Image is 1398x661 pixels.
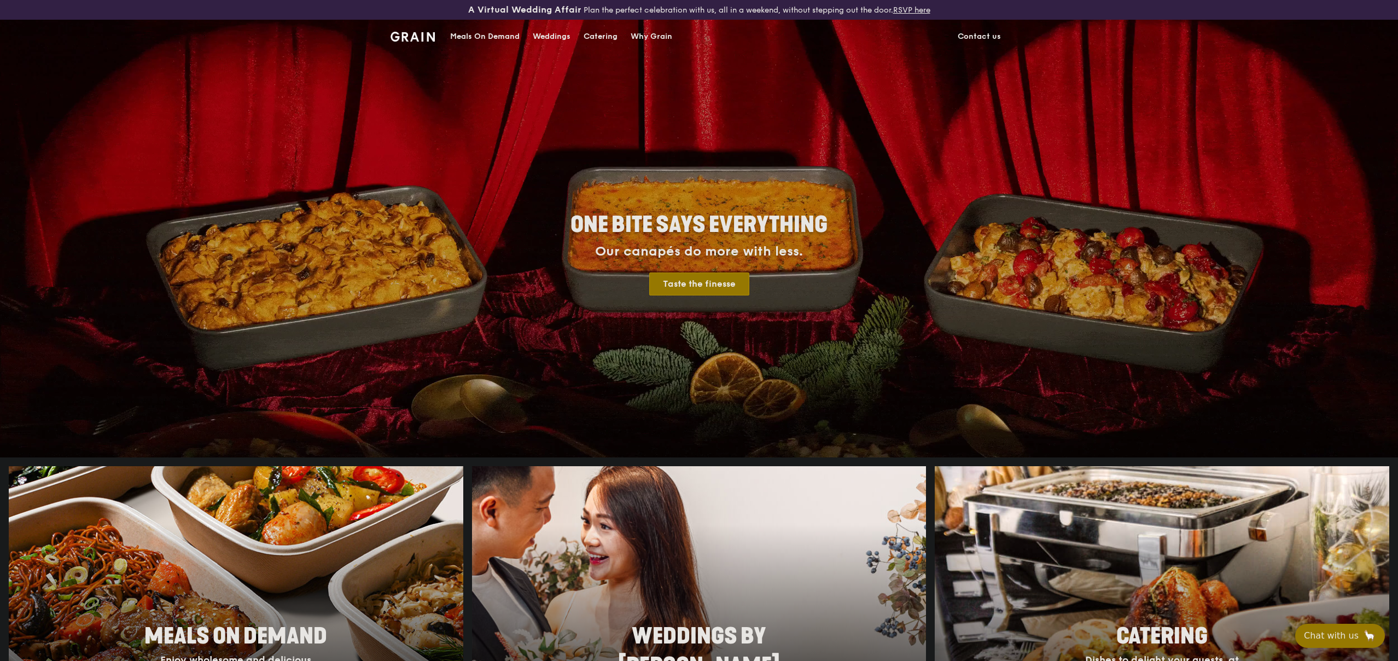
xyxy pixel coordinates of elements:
a: Taste the finesse [649,272,749,295]
img: Grain [391,32,435,42]
a: Weddings [526,20,577,53]
div: Our canapés do more with less. [502,244,896,259]
div: Meals On Demand [450,20,520,53]
a: Why Grain [624,20,679,53]
div: Why Grain [631,20,672,53]
div: Weddings [533,20,570,53]
button: Chat with us🦙 [1295,624,1385,648]
a: Contact us [951,20,1007,53]
a: Catering [577,20,624,53]
span: Meals On Demand [144,623,327,650]
span: Chat with us [1304,629,1359,642]
a: GrainGrain [391,19,435,52]
div: Catering [584,20,618,53]
span: 🦙 [1363,629,1376,642]
span: ONE BITE SAYS EVERYTHING [570,212,828,238]
div: Plan the perfect celebration with us, all in a weekend, without stepping out the door. [384,4,1014,15]
a: RSVP here [893,5,930,15]
span: Catering [1116,623,1208,650]
h3: A Virtual Wedding Affair [468,4,581,15]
